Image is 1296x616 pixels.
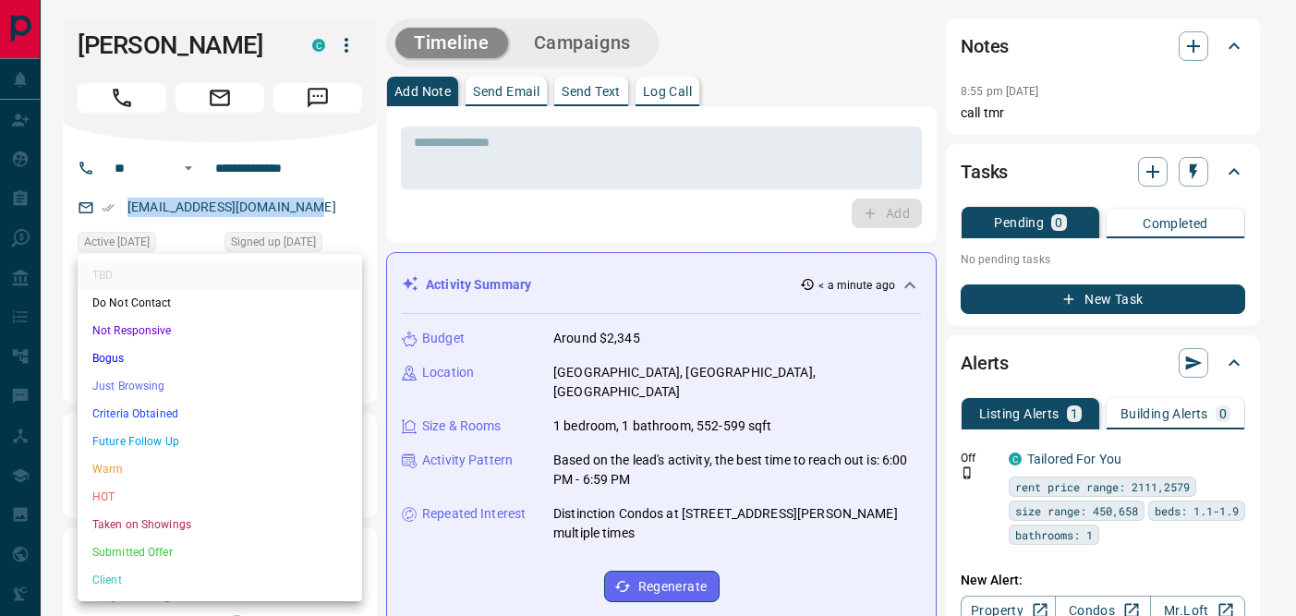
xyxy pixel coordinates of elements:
li: Not Responsive [78,317,362,344]
li: HOT [78,483,362,511]
li: Future Follow Up [78,428,362,455]
li: Just Browsing [78,372,362,400]
li: Criteria Obtained [78,400,362,428]
li: Submitted Offer [78,538,362,566]
li: Taken on Showings [78,511,362,538]
li: Warm [78,455,362,483]
li: Client [78,566,362,594]
li: Bogus [78,344,362,372]
li: Do Not Contact [78,289,362,317]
